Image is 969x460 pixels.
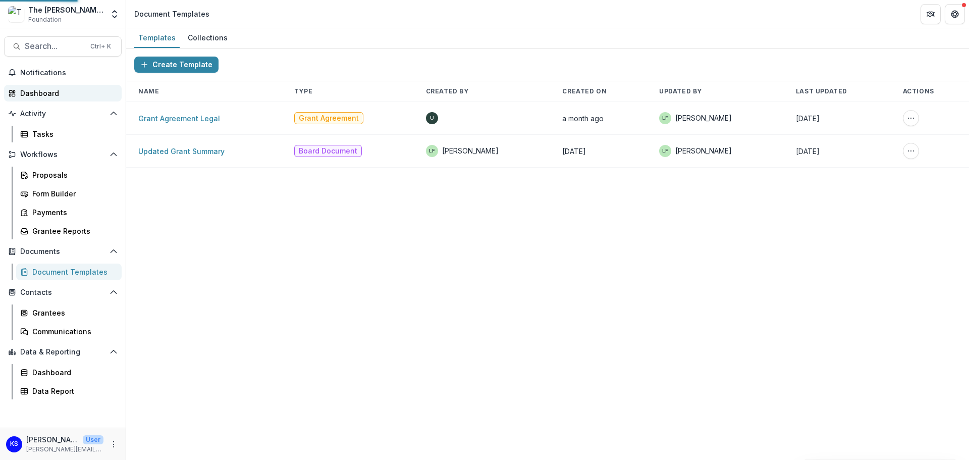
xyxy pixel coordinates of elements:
[903,143,919,159] button: More Action
[134,57,219,73] button: Create Template
[20,150,105,159] span: Workflows
[16,304,122,321] a: Grantees
[32,188,114,199] div: Form Builder
[442,146,499,156] span: [PERSON_NAME]
[32,326,114,337] div: Communications
[4,146,122,163] button: Open Workflows
[32,267,114,277] div: Document Templates
[20,69,118,77] span: Notifications
[134,9,209,19] div: Document Templates
[25,41,84,51] span: Search...
[134,28,180,48] a: Templates
[647,81,784,102] th: Updated By
[796,114,820,123] span: [DATE]
[134,30,180,45] div: Templates
[16,264,122,280] a: Document Templates
[550,81,647,102] th: Created On
[20,348,105,356] span: Data & Reporting
[32,207,114,218] div: Payments
[675,113,732,123] span: [PERSON_NAME]
[28,5,103,15] div: The [PERSON_NAME] Foundation
[184,28,232,48] a: Collections
[4,284,122,300] button: Open Contacts
[4,243,122,260] button: Open Documents
[891,81,969,102] th: Actions
[16,323,122,340] a: Communications
[88,41,113,52] div: Ctrl + K
[796,147,820,156] span: [DATE]
[16,383,122,399] a: Data Report
[4,344,122,360] button: Open Data & Reporting
[20,110,105,118] span: Activity
[4,36,122,57] button: Search...
[4,65,122,81] button: Notifications
[299,147,357,156] span: Board Document
[562,147,586,156] span: [DATE]
[32,129,114,139] div: Tasks
[945,4,965,24] button: Get Help
[414,81,551,102] th: Created By
[16,204,122,221] a: Payments
[184,30,232,45] div: Collections
[83,435,103,444] p: User
[903,110,919,126] button: More Action
[32,367,114,378] div: Dashboard
[126,81,282,102] th: Name
[32,226,114,236] div: Grantee Reports
[675,146,732,156] span: [PERSON_NAME]
[138,147,225,156] a: Updated Grant Summary
[562,114,604,123] span: a month ago
[784,81,891,102] th: Last Updated
[107,4,122,24] button: Open entity switcher
[32,170,114,180] div: Proposals
[299,114,359,123] span: Grant Agreement
[16,185,122,202] a: Form Builder
[16,126,122,142] a: Tasks
[4,85,122,101] a: Dashboard
[429,148,435,154] div: Lucy Fey
[32,386,114,396] div: Data Report
[130,7,213,21] nav: breadcrumb
[282,81,414,102] th: Type
[16,223,122,239] a: Grantee Reports
[16,167,122,183] a: Proposals
[20,288,105,297] span: Contacts
[26,434,79,445] p: [PERSON_NAME]
[430,116,434,121] div: Unknown
[662,148,668,154] div: Lucy Fey
[138,114,220,123] a: Grant Agreement Legal
[10,441,18,447] div: Kate Sorestad
[20,88,114,98] div: Dashboard
[662,116,668,121] div: Lucy Fey
[26,445,103,454] p: [PERSON_NAME][EMAIL_ADDRESS][DOMAIN_NAME]
[32,308,114,318] div: Grantees
[16,364,122,381] a: Dashboard
[20,247,105,256] span: Documents
[28,15,62,24] span: Foundation
[107,438,120,450] button: More
[921,4,941,24] button: Partners
[4,106,122,122] button: Open Activity
[8,6,24,22] img: The Frist Foundation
